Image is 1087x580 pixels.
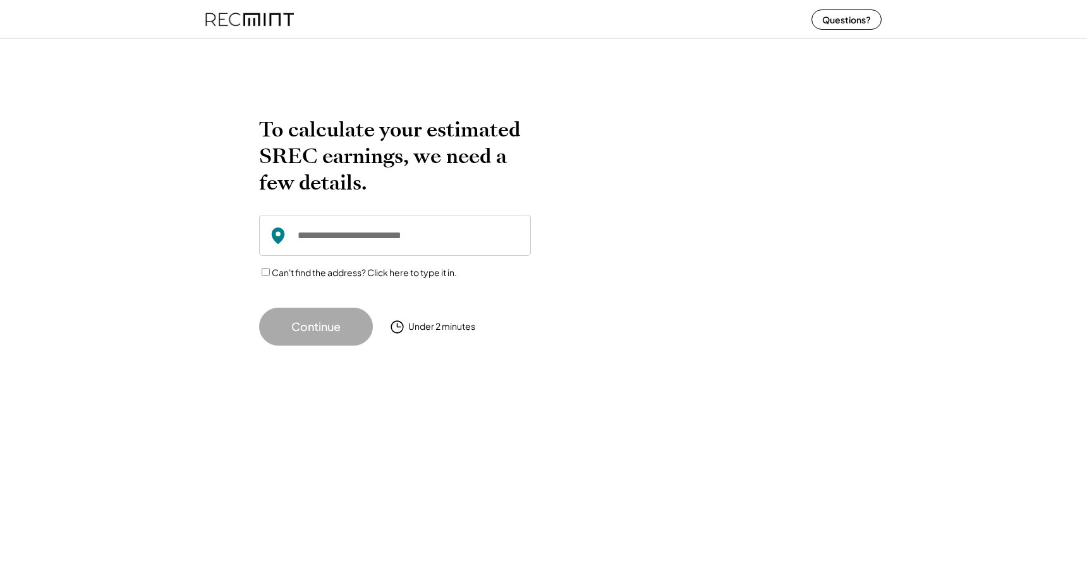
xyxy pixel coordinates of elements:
[408,320,475,333] div: Under 2 minutes
[562,116,809,319] img: yH5BAEAAAAALAAAAAABAAEAAAIBRAA7
[259,308,373,346] button: Continue
[811,9,882,30] button: Questions?
[205,3,294,36] img: recmint-logotype%403x%20%281%29.jpeg
[259,116,531,196] h2: To calculate your estimated SREC earnings, we need a few details.
[272,267,457,278] label: Can't find the address? Click here to type it in.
